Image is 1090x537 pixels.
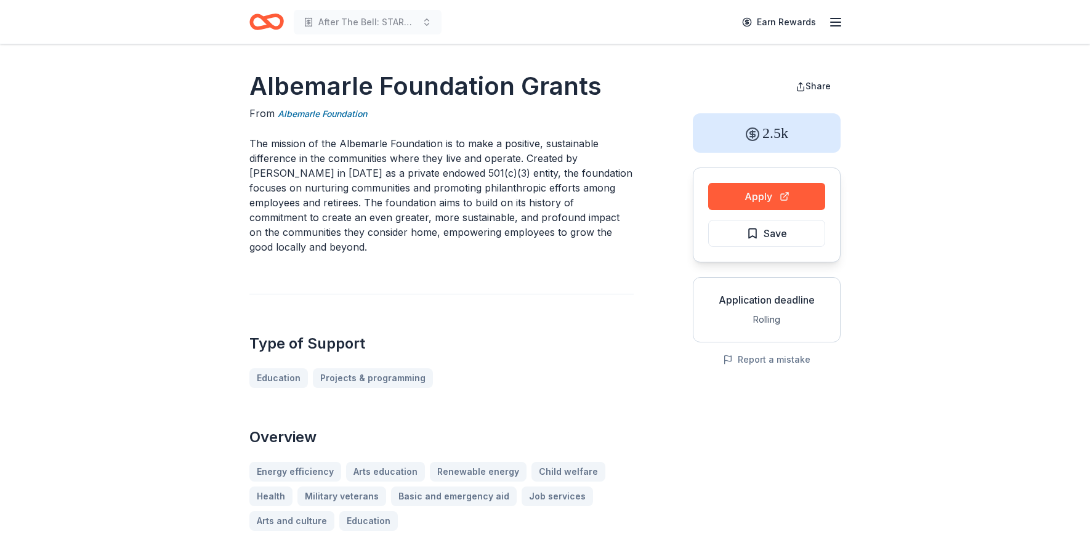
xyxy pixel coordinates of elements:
[764,225,787,241] span: Save
[708,183,825,210] button: Apply
[318,15,417,30] span: After The Bell: STARS: Support, Thrive, Achieve, Reach, Succeed
[249,7,284,36] a: Home
[723,352,810,367] button: Report a mistake
[708,220,825,247] button: Save
[249,136,634,254] p: The mission of the Albemarle Foundation is to make a positive, sustainable difference in the comm...
[249,106,634,121] div: From
[249,368,308,388] a: Education
[735,11,823,33] a: Earn Rewards
[786,74,841,99] button: Share
[278,107,367,121] a: Albemarle Foundation
[294,10,442,34] button: After The Bell: STARS: Support, Thrive, Achieve, Reach, Succeed
[703,312,830,327] div: Rolling
[693,113,841,153] div: 2.5k
[805,81,831,91] span: Share
[313,368,433,388] a: Projects & programming
[703,293,830,307] div: Application deadline
[249,427,634,447] h2: Overview
[249,69,634,103] h1: Albemarle Foundation Grants
[249,334,634,353] h2: Type of Support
